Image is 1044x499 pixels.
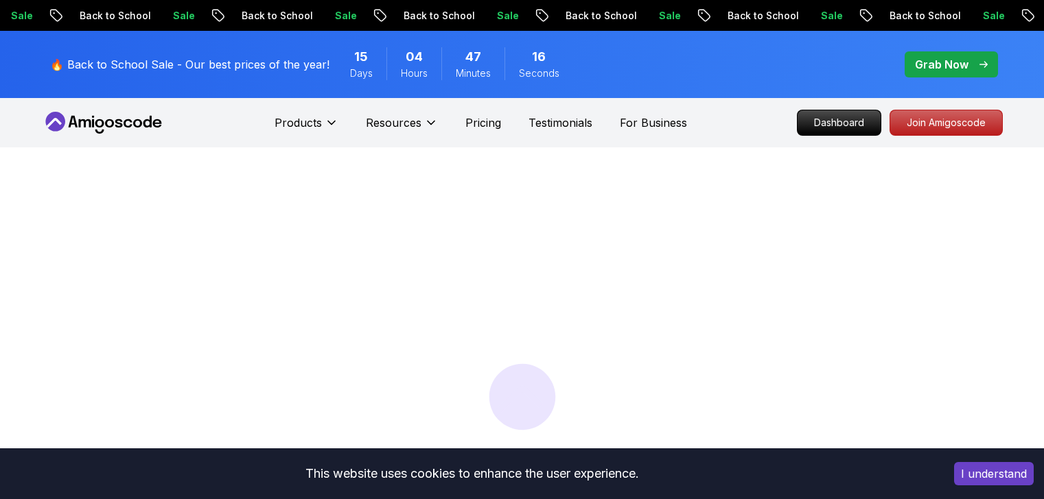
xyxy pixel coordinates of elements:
button: Accept cookies [954,462,1034,485]
a: Dashboard [797,110,881,136]
p: Sale [485,9,529,23]
p: Join Amigoscode [890,110,1002,135]
p: Back to School [554,9,647,23]
p: Dashboard [798,110,881,135]
a: Pricing [465,114,501,131]
button: Products [275,114,338,142]
p: Back to School [716,9,809,23]
span: 16 Seconds [532,47,546,66]
a: Testimonials [529,114,592,131]
p: Sale [809,9,853,23]
p: Products [275,114,322,131]
a: For Business [620,114,687,131]
p: Sale [323,9,367,23]
span: Seconds [519,66,559,80]
p: Back to School [230,9,323,23]
span: Minutes [456,66,491,80]
p: Sale [647,9,691,23]
p: Resources [366,114,421,131]
span: 4 Hours [406,47,423,66]
p: Back to School [68,9,161,23]
span: Hours [401,66,428,80]
p: Sale [161,9,205,23]
span: Days [350,66,373,80]
div: This website uses cookies to enhance the user experience. [10,459,933,489]
p: Back to School [392,9,485,23]
a: Join Amigoscode [890,110,1003,136]
p: Grab Now [915,56,968,73]
button: Resources [366,114,438,142]
p: Back to School [878,9,971,23]
p: 🔥 Back to School Sale - Our best prices of the year! [50,56,329,73]
p: Sale [971,9,1015,23]
span: 15 Days [354,47,368,66]
span: 47 Minutes [465,47,481,66]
